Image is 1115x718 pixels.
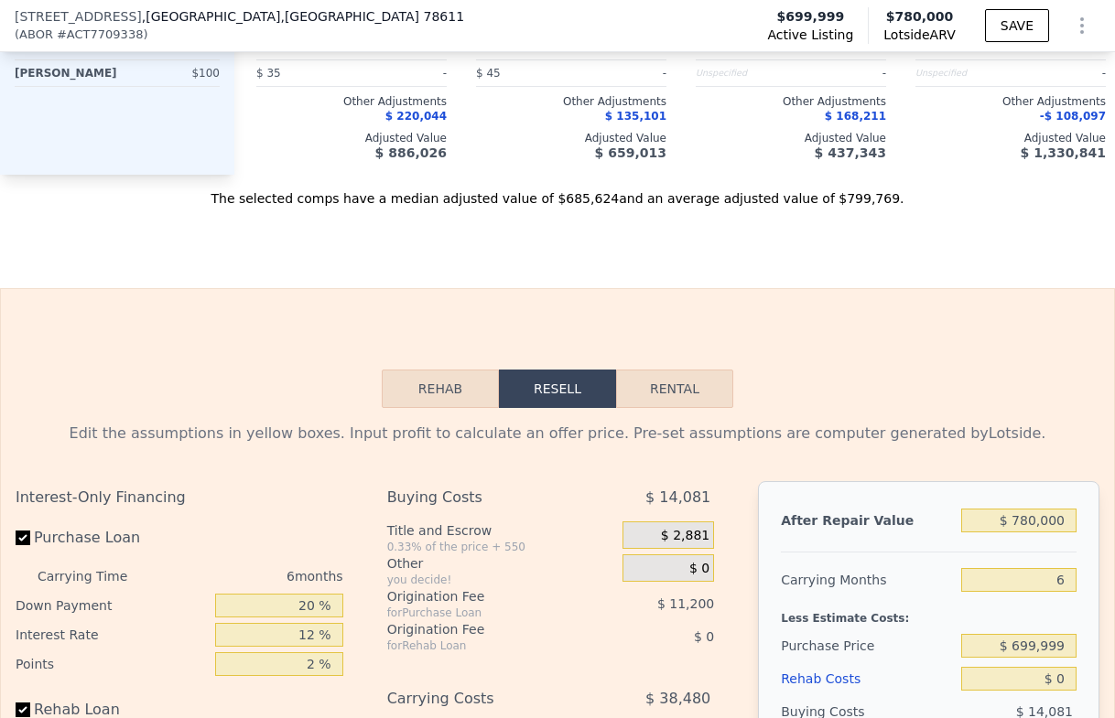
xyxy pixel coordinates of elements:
[157,562,343,591] div: 6 months
[355,60,447,86] div: -
[15,7,142,26] span: [STREET_ADDRESS]
[767,26,853,44] span: Active Listing
[815,145,886,160] span: $ 437,343
[689,561,709,577] span: $ 0
[476,131,666,145] div: Adjusted Value
[781,563,954,596] div: Carrying Months
[1064,7,1100,44] button: Show Options
[795,60,886,86] div: -
[645,481,710,514] span: $ 14,081
[387,605,579,620] div: for Purchase Loan
[1021,145,1106,160] span: $ 1,330,841
[915,131,1106,145] div: Adjusted Value
[886,9,954,24] span: $780,000
[16,481,343,514] div: Interest-Only Financing
[15,26,148,44] div: ( )
[777,7,845,26] span: $699,999
[382,370,499,408] button: Rehab
[256,94,447,109] div: Other Adjustments
[16,702,30,717] input: Rehab Loan
[476,67,501,80] span: $ 45
[616,370,733,408] button: Rental
[781,662,954,695] div: Rehab Costs
[385,110,447,123] span: $ 220,044
[915,60,1007,86] div: Unspecified
[15,60,117,86] div: [PERSON_NAME]
[387,638,579,653] div: for Rehab Loan
[16,591,208,620] div: Down Payment
[605,110,666,123] span: $ 135,101
[781,504,954,537] div: After Repair Value
[387,620,579,638] div: Origination Fee
[387,573,616,587] div: you decide!
[1040,110,1106,123] span: -$ 108,097
[387,554,616,573] div: Other
[781,596,1077,629] div: Less Estimate Costs:
[476,94,666,109] div: Other Adjustments
[575,60,666,86] div: -
[645,682,710,715] span: $ 38,480
[38,562,149,591] div: Carrying Time
[694,629,714,644] span: $ 0
[595,145,666,160] span: $ 659,013
[256,131,447,145] div: Adjusted Value
[387,587,579,605] div: Origination Fee
[142,7,464,26] span: , [GEOGRAPHIC_DATA]
[375,145,447,160] span: $ 886,026
[387,540,616,554] div: 0.33% of the price + 550
[16,649,208,679] div: Points
[985,9,1049,42] button: SAVE
[825,110,886,123] span: $ 168,211
[387,682,579,715] div: Carrying Costs
[883,26,955,44] span: Lotside ARV
[280,9,464,24] span: , [GEOGRAPHIC_DATA] 78611
[696,131,886,145] div: Adjusted Value
[16,530,30,545] input: Purchase Loan
[696,94,886,109] div: Other Adjustments
[499,370,616,408] button: Resell
[657,596,714,611] span: $ 11,200
[57,26,144,44] span: # ACT7709338
[256,67,281,80] span: $ 35
[1014,60,1106,86] div: -
[661,528,709,544] span: $ 2,881
[124,60,220,86] div: $100
[16,521,208,554] label: Purchase Loan
[387,521,616,540] div: Title and Escrow
[915,94,1106,109] div: Other Adjustments
[16,620,208,649] div: Interest Rate
[19,26,53,44] span: ABOR
[696,60,787,86] div: Unspecified
[16,423,1099,445] div: Edit the assumptions in yellow boxes. Input profit to calculate an offer price. Pre-set assumptio...
[781,629,954,662] div: Purchase Price
[387,481,579,514] div: Buying Costs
